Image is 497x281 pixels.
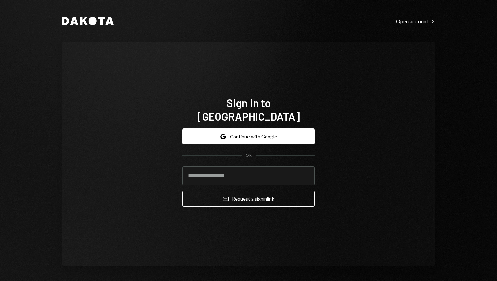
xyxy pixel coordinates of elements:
[182,191,315,207] button: Request a signinlink
[396,17,435,25] a: Open account
[246,153,252,158] div: OR
[182,128,315,144] button: Continue with Google
[182,96,315,123] h1: Sign in to [GEOGRAPHIC_DATA]
[396,18,435,25] div: Open account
